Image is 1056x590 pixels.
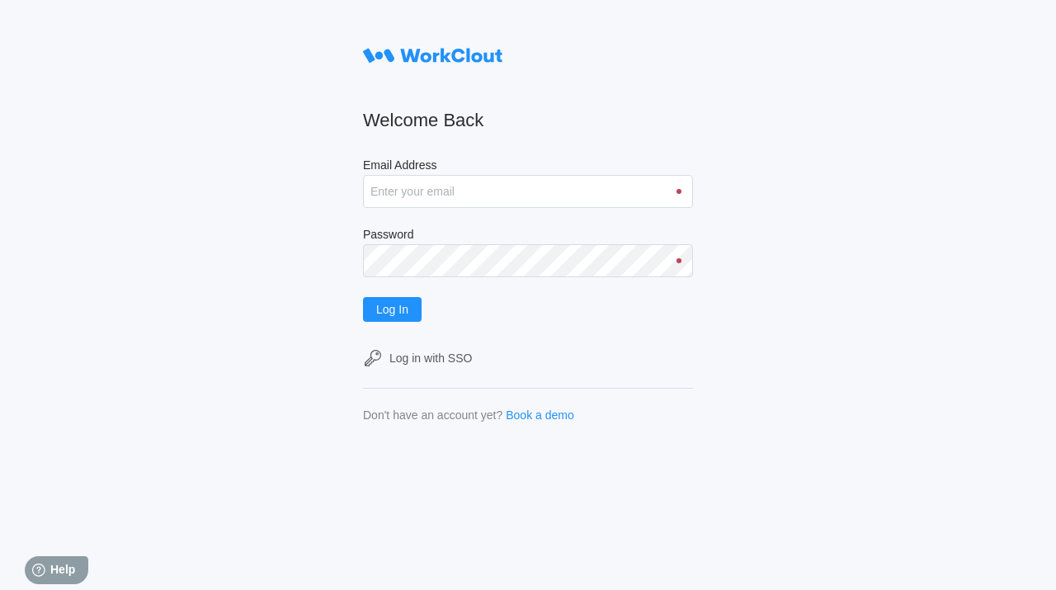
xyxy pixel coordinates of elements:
[389,352,472,365] div: Log in with SSO
[363,109,693,132] h2: Welcome Back
[363,348,693,368] a: Log in with SSO
[363,228,693,244] label: Password
[363,158,693,175] label: Email Address
[363,175,693,208] input: Enter your email
[363,297,422,322] button: Log In
[363,408,502,422] div: Don't have an account yet?
[506,408,574,422] a: Book a demo
[376,304,408,315] span: Log In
